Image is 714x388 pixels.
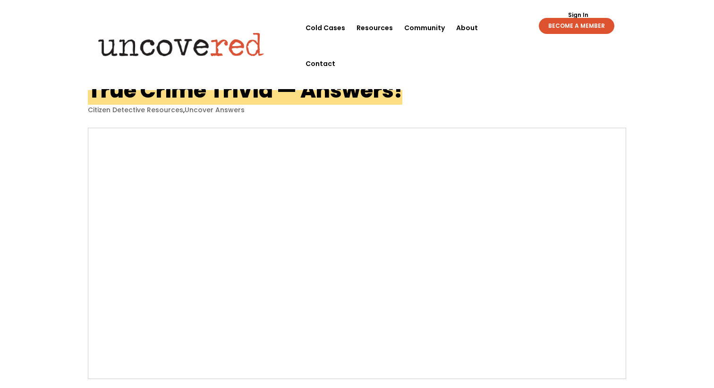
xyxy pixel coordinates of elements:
img: Uncovered logo [90,26,272,63]
a: Community [404,10,445,46]
a: Contact [306,46,335,82]
a: Uncover Answers [185,105,245,115]
h1: True Crime Trivia — Answers! [88,76,402,105]
a: Cold Cases [306,10,345,46]
p: , [88,106,626,115]
a: Citizen Detective Resources [88,105,183,115]
a: BECOME A MEMBER [539,18,614,34]
a: Resources [357,10,393,46]
a: Sign In [563,12,594,18]
a: About [456,10,478,46]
